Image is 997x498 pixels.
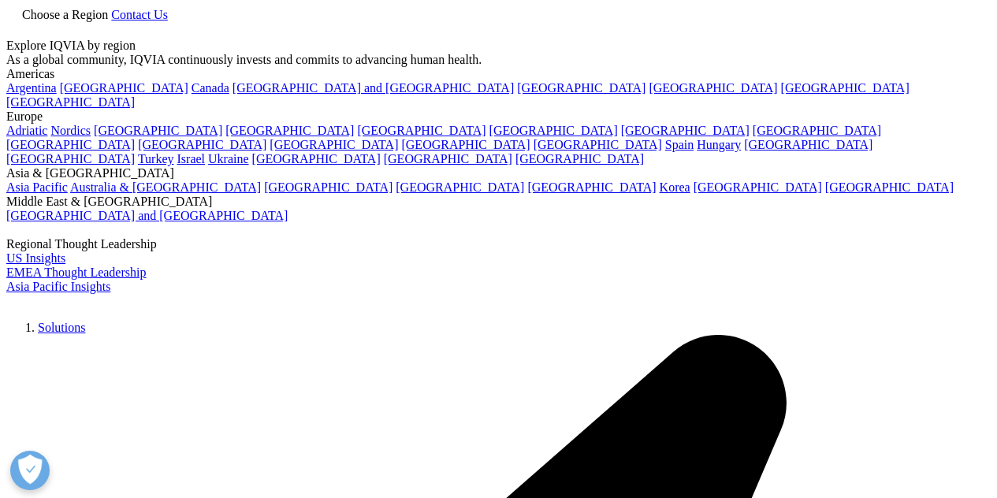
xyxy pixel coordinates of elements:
[753,124,881,137] a: [GEOGRAPHIC_DATA]
[6,53,991,67] div: As a global community, IQVIA continuously invests and commits to advancing human health.
[225,124,354,137] a: [GEOGRAPHIC_DATA]
[94,124,222,137] a: [GEOGRAPHIC_DATA]
[192,81,229,95] a: Canada
[138,152,174,165] a: Turkey
[138,138,266,151] a: [GEOGRAPHIC_DATA]
[744,138,872,151] a: [GEOGRAPHIC_DATA]
[825,180,954,194] a: [GEOGRAPHIC_DATA]
[660,180,690,194] a: Korea
[384,152,512,165] a: [GEOGRAPHIC_DATA]
[6,166,991,180] div: Asia & [GEOGRAPHIC_DATA]
[6,152,135,165] a: [GEOGRAPHIC_DATA]
[6,39,991,53] div: Explore IQVIA by region
[22,8,108,21] span: Choose a Region
[6,209,288,222] a: [GEOGRAPHIC_DATA] and [GEOGRAPHIC_DATA]
[6,251,65,265] a: US Insights
[270,138,398,151] a: [GEOGRAPHIC_DATA]
[208,152,249,165] a: Ukraine
[6,95,135,109] a: [GEOGRAPHIC_DATA]
[649,81,777,95] a: [GEOGRAPHIC_DATA]
[10,451,50,490] button: Open Preferences
[252,152,381,165] a: [GEOGRAPHIC_DATA]
[6,195,991,209] div: Middle East & [GEOGRAPHIC_DATA]
[38,321,85,334] a: Solutions
[489,124,618,137] a: [GEOGRAPHIC_DATA]
[396,180,524,194] a: [GEOGRAPHIC_DATA]
[6,266,146,279] a: EMEA Thought Leadership
[111,8,168,21] a: Contact Us
[6,124,47,137] a: Adriatic
[694,180,822,194] a: [GEOGRAPHIC_DATA]
[401,138,530,151] a: [GEOGRAPHIC_DATA]
[6,237,991,251] div: Regional Thought Leadership
[50,124,91,137] a: Nordics
[6,180,68,194] a: Asia Pacific
[177,152,206,165] a: Israel
[6,67,991,81] div: Americas
[781,81,910,95] a: [GEOGRAPHIC_DATA]
[665,138,694,151] a: Spain
[357,124,485,137] a: [GEOGRAPHIC_DATA]
[264,180,392,194] a: [GEOGRAPHIC_DATA]
[515,152,644,165] a: [GEOGRAPHIC_DATA]
[6,138,135,151] a: [GEOGRAPHIC_DATA]
[527,180,656,194] a: [GEOGRAPHIC_DATA]
[697,138,741,151] a: Hungary
[6,280,110,293] a: Asia Pacific Insights
[60,81,188,95] a: [GEOGRAPHIC_DATA]
[6,110,991,124] div: Europe
[517,81,645,95] a: [GEOGRAPHIC_DATA]
[233,81,514,95] a: [GEOGRAPHIC_DATA] and [GEOGRAPHIC_DATA]
[534,138,662,151] a: [GEOGRAPHIC_DATA]
[6,81,57,95] a: Argentina
[621,124,750,137] a: [GEOGRAPHIC_DATA]
[70,180,261,194] a: Australia & [GEOGRAPHIC_DATA]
